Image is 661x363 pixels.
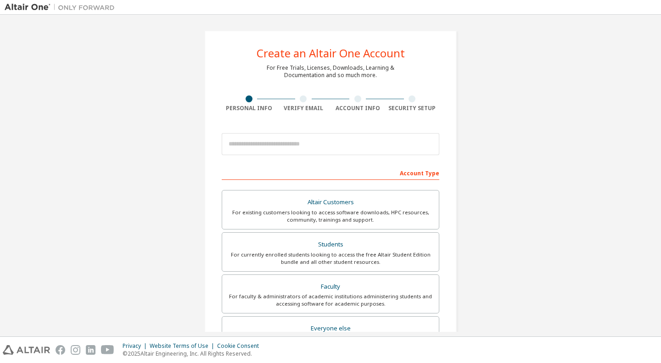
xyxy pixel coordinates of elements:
div: Everyone else [228,322,433,335]
div: Verify Email [276,105,331,112]
div: For currently enrolled students looking to access the free Altair Student Edition bundle and all ... [228,251,433,266]
img: altair_logo.svg [3,345,50,355]
img: instagram.svg [71,345,80,355]
p: © 2025 Altair Engineering, Inc. All Rights Reserved. [123,350,264,357]
img: Altair One [5,3,119,12]
div: Personal Info [222,105,276,112]
div: Privacy [123,342,150,350]
div: Account Info [330,105,385,112]
img: youtube.svg [101,345,114,355]
div: Faculty [228,280,433,293]
img: linkedin.svg [86,345,95,355]
div: For faculty & administrators of academic institutions administering students and accessing softwa... [228,293,433,307]
div: Students [228,238,433,251]
img: facebook.svg [56,345,65,355]
div: Create an Altair One Account [257,48,405,59]
div: Cookie Consent [217,342,264,350]
div: Altair Customers [228,196,433,209]
div: Security Setup [385,105,440,112]
div: Account Type [222,165,439,180]
div: For Free Trials, Licenses, Downloads, Learning & Documentation and so much more. [267,64,394,79]
div: Website Terms of Use [150,342,217,350]
div: For existing customers looking to access software downloads, HPC resources, community, trainings ... [228,209,433,223]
